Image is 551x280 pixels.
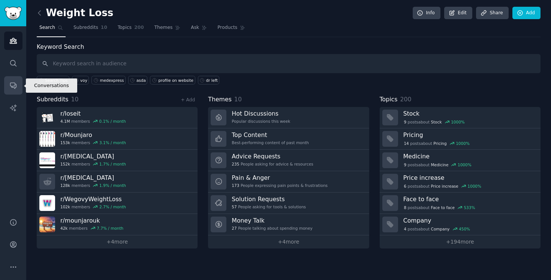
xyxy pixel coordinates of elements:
[99,204,126,209] div: 2.7 % / month
[232,174,328,182] h3: Pain & Anger
[37,43,84,50] label: Keyword Search
[60,195,126,203] h3: r/ WegovyWeightLoss
[71,22,110,37] a: Subreddits10
[208,193,369,214] a: Solution Requests57People asking for tools & solutions
[60,204,70,209] span: 102k
[73,24,98,31] span: Subreddits
[431,226,450,232] span: Company
[60,119,70,124] span: 4.1M
[232,195,306,203] h3: Solution Requests
[188,22,210,37] a: Ask
[37,95,69,104] span: Subreddits
[232,161,313,167] div: People asking for advice & resources
[39,131,55,147] img: Mounjaro
[37,54,541,73] input: Keyword search in audience
[60,204,126,209] div: members
[208,171,369,193] a: Pain & Anger173People expressing pain points & frustrations
[380,171,541,193] a: Price increase6postsaboutPrice increase1000%
[217,24,237,31] span: Products
[39,24,55,31] span: Search
[158,78,193,83] div: profile on website
[232,183,239,188] span: 173
[451,119,465,125] div: 1000 %
[37,235,198,248] a: +4more
[72,76,89,84] a: voy
[39,152,55,168] img: Semaglutide
[403,217,535,224] h3: Company
[198,76,220,84] a: dr left
[431,162,449,167] span: Medicine
[403,152,535,160] h3: Medicine
[403,204,476,211] div: post s about
[37,150,198,171] a: r/[MEDICAL_DATA]152kmembers1.7% / month
[232,119,290,124] div: Popular discussions this week
[380,214,541,235] a: Company4postsaboutCompany450%
[80,78,87,83] div: voy
[60,140,70,145] span: 153k
[232,204,306,209] div: People asking for tools & solutions
[512,7,541,20] a: Add
[100,78,124,83] div: medexpress
[60,140,126,145] div: members
[91,76,126,84] a: medexpress
[97,226,123,231] div: 7.7 % / month
[99,183,126,188] div: 1.9 % / month
[37,107,198,128] a: r/loseit4.1Mmembers0.1% / month
[234,96,242,103] span: 10
[232,226,312,231] div: People talking about spending money
[208,95,232,104] span: Themes
[37,128,198,150] a: r/Mounjaro153kmembers3.1% / month
[136,78,146,83] div: asda
[380,95,398,104] span: Topics
[154,24,173,31] span: Themes
[115,22,147,37] a: Topics200
[39,195,55,211] img: WegovyWeightLoss
[403,174,535,182] h3: Price increase
[37,7,114,19] h2: Weight Loss
[37,76,69,84] button: Search Tips
[413,7,440,20] a: Info
[232,110,290,117] h3: Hot Discussions
[476,7,508,20] a: Share
[150,76,195,84] a: profile on website
[118,24,132,31] span: Topics
[37,171,198,193] a: r/[MEDICAL_DATA]128kmembers1.9% / month
[206,78,218,83] div: dr left
[99,119,126,124] div: 0.1 % / month
[60,131,126,139] h3: r/ Mounjaro
[60,226,67,231] span: 42k
[467,184,481,189] div: 1000 %
[380,150,541,171] a: Medicine9postsaboutMedicine1000%
[444,7,472,20] a: Edit
[403,226,471,232] div: post s about
[208,128,369,150] a: Top ContentBest-performing content of past month
[403,110,535,117] h3: Stock
[232,140,309,145] div: Best-performing content of past month
[431,184,458,189] span: Price increase
[208,150,369,171] a: Advice Requests235People asking for advice & resources
[403,183,482,190] div: post s about
[403,131,535,139] h3: Pricing
[39,110,55,125] img: loseit
[134,24,144,31] span: 200
[403,195,535,203] h3: Face to face
[60,217,123,224] h3: r/ mounjarouk
[403,119,466,125] div: post s about
[404,119,406,125] span: 9
[464,205,475,210] div: 533 %
[60,110,126,117] h3: r/ loseit
[404,141,409,146] span: 14
[232,183,328,188] div: People expressing pain points & frustrations
[60,174,126,182] h3: r/ [MEDICAL_DATA]
[380,193,541,214] a: Face to face8postsaboutFace to face533%
[60,226,123,231] div: members
[215,22,248,37] a: Products
[459,226,470,232] div: 450 %
[232,217,312,224] h3: Money Talk
[404,162,406,167] span: 9
[403,140,470,147] div: post s about
[458,162,472,167] div: 1000 %
[232,204,237,209] span: 57
[60,161,126,167] div: members
[208,107,369,128] a: Hot DiscussionsPopular discussions this week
